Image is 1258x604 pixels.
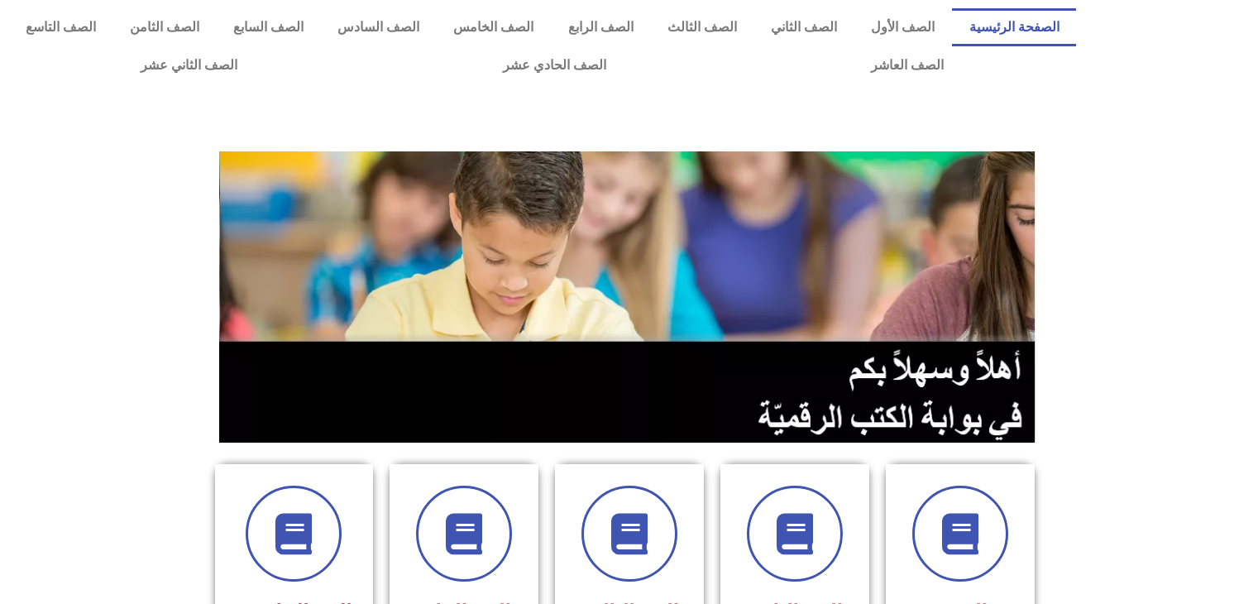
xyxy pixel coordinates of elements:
a: الصف الأول [854,8,952,46]
a: الصف التاسع [8,8,112,46]
a: الصف السادس [321,8,437,46]
a: الصفحة الرئيسية [952,8,1076,46]
a: الصف الحادي عشر [370,46,738,84]
a: الصف الثاني عشر [8,46,370,84]
a: الصف الثالث [650,8,753,46]
a: الصف السابع [216,8,320,46]
a: الصف الرابع [551,8,650,46]
a: الصف العاشر [739,46,1076,84]
a: الصف الثاني [753,8,854,46]
a: الصف الخامس [437,8,551,46]
a: الصف الثامن [112,8,216,46]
